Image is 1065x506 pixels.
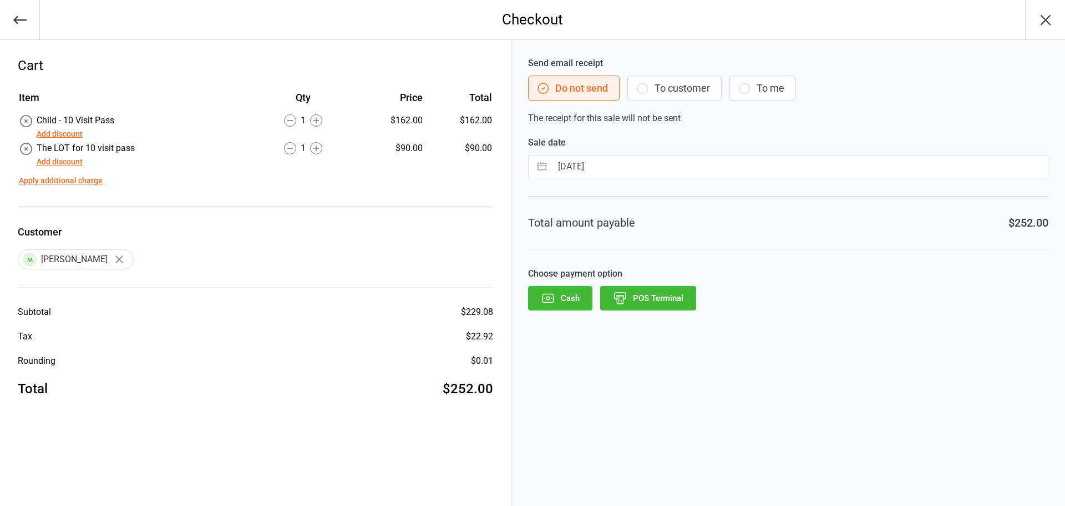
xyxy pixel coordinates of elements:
[528,267,1048,280] label: Choose payment option
[528,214,635,231] div: Total amount payable
[37,143,135,153] span: The LOT for 10 visit pass
[729,76,796,101] button: To me
[427,114,492,141] td: $162.00
[37,128,83,140] button: Add discount
[18,56,493,76] div: Cart
[18,249,134,269] div: [PERSON_NAME]
[19,175,103,187] button: Apply additional charge
[471,354,493,368] div: $0.01
[18,354,55,368] div: Rounding
[19,90,252,113] th: Item
[18,330,32,343] div: Tax
[466,330,493,343] div: $22.92
[253,142,353,155] div: 1
[528,76,620,101] button: Do not send
[627,76,722,101] button: To customer
[461,305,493,319] div: $229.08
[18,305,51,319] div: Subtotal
[528,286,592,310] button: Cash
[427,90,492,113] th: Total
[354,114,423,127] div: $162.00
[600,286,696,310] button: POS Terminal
[18,379,48,399] div: Total
[37,156,83,168] button: Add discount
[1008,214,1048,231] div: $252.00
[37,115,114,126] span: Child - 10 Visit Pass
[354,142,423,155] div: $90.00
[354,90,423,105] div: Price
[253,114,353,127] div: 1
[427,142,492,168] td: $90.00
[528,57,1048,70] label: Send email receipt
[443,379,493,399] div: $252.00
[528,136,1048,149] label: Sale date
[528,57,1048,125] div: The receipt for this sale will not be sent
[18,224,493,239] label: Customer
[253,90,353,113] th: Qty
